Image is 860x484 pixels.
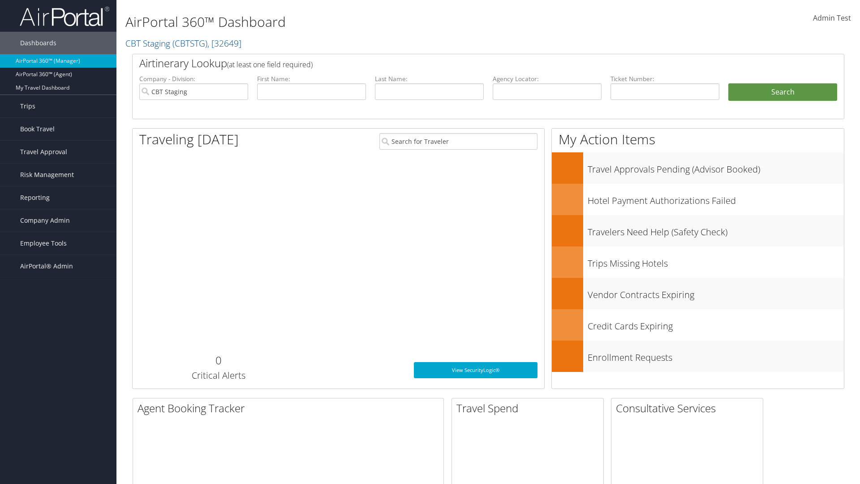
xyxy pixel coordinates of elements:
a: CBT Staging [125,37,241,49]
h3: Trips Missing Hotels [588,253,844,270]
span: Admin Test [813,13,851,23]
h3: Enrollment Requests [588,347,844,364]
a: Admin Test [813,4,851,32]
h1: Traveling [DATE] [139,130,239,149]
a: Vendor Contracts Expiring [552,278,844,309]
h2: Agent Booking Tracker [138,401,443,416]
h3: Hotel Payment Authorizations Failed [588,190,844,207]
button: Search [728,83,837,101]
span: ( CBTSTG ) [172,37,207,49]
input: Search for Traveler [379,133,537,150]
span: AirPortal® Admin [20,255,73,277]
span: Reporting [20,186,50,209]
h1: My Action Items [552,130,844,149]
h2: 0 [139,353,297,368]
h3: Travelers Need Help (Safety Check) [588,221,844,238]
a: Trips Missing Hotels [552,246,844,278]
span: Travel Approval [20,141,67,163]
a: Credit Cards Expiring [552,309,844,341]
a: View SecurityLogic® [414,362,537,378]
span: Company Admin [20,209,70,232]
label: Company - Division: [139,74,248,83]
span: Trips [20,95,35,117]
span: Risk Management [20,164,74,186]
a: Travel Approvals Pending (Advisor Booked) [552,152,844,184]
a: Enrollment Requests [552,341,844,372]
span: Dashboards [20,32,56,54]
h3: Credit Cards Expiring [588,315,844,333]
span: Employee Tools [20,232,67,255]
h3: Travel Approvals Pending (Advisor Booked) [588,159,844,176]
span: , [ 32649 ] [207,37,241,49]
h1: AirPortal 360™ Dashboard [125,13,609,31]
img: airportal-logo.png [20,6,109,27]
a: Hotel Payment Authorizations Failed [552,184,844,215]
h2: Airtinerary Lookup [139,56,778,71]
label: Last Name: [375,74,484,83]
h2: Consultative Services [616,401,763,416]
span: Book Travel [20,118,55,140]
label: Agency Locator: [493,74,602,83]
h2: Travel Spend [456,401,603,416]
h3: Critical Alerts [139,369,297,382]
span: (at least one field required) [227,60,313,69]
label: First Name: [257,74,366,83]
a: Travelers Need Help (Safety Check) [552,215,844,246]
label: Ticket Number: [611,74,719,83]
h3: Vendor Contracts Expiring [588,284,844,301]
